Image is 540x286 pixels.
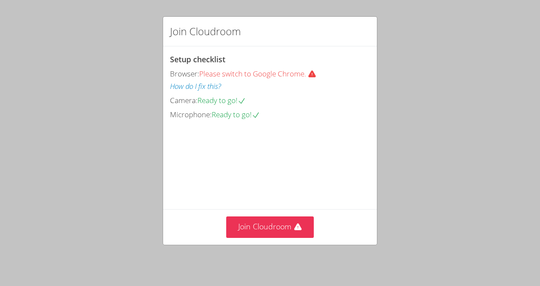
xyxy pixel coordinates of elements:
h2: Join Cloudroom [170,24,241,39]
button: How do I fix this? [170,80,221,93]
span: Microphone: [170,110,212,119]
button: Join Cloudroom [226,216,314,237]
span: Camera: [170,95,197,105]
span: Ready to go! [197,95,246,105]
span: Ready to go! [212,110,260,119]
span: Browser: [170,69,199,79]
span: Please switch to Google Chrome. [199,69,320,79]
span: Setup checklist [170,54,225,64]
